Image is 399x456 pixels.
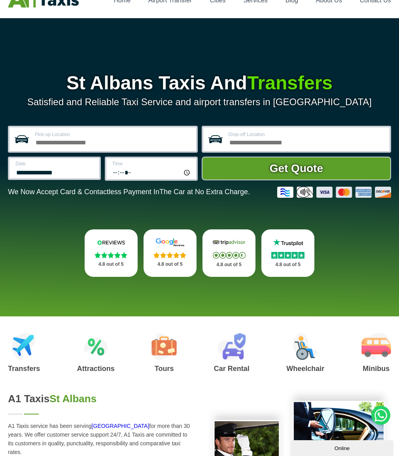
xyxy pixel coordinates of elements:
[95,252,127,258] img: Stars
[15,161,95,166] label: Date
[151,333,177,360] img: Tours
[8,74,391,93] h1: St Albans Taxis And
[361,333,391,360] img: Minibus
[261,229,314,277] a: Trustpilot Stars 4.8 out of 5
[211,260,247,270] p: 4.8 out of 5
[361,365,391,372] h3: Minibus
[286,365,324,372] h3: Wheelchair
[151,365,177,372] h3: Tours
[202,229,255,277] a: Tripadvisor Stars 4.8 out of 5
[247,72,333,93] span: Transfers
[93,259,129,269] p: 4.8 out of 5
[12,333,36,360] img: Airport Transfers
[152,259,188,269] p: 4.8 out of 5
[214,365,250,372] h3: Car Rental
[92,423,149,429] a: [GEOGRAPHIC_DATA]
[270,260,306,270] p: 4.8 out of 5
[277,187,391,198] img: Credit And Debit Cards
[77,365,115,372] h3: Attractions
[35,132,191,137] label: Pick-up Location
[144,229,197,277] a: Google Stars 4.8 out of 5
[93,238,129,247] img: Reviews.io
[8,365,40,372] h3: Transfers
[229,132,385,137] label: Drop-off Location
[112,161,191,166] label: Time
[293,333,318,360] img: Wheelchair
[85,229,138,277] a: Reviews.io Stars 4.8 out of 5
[84,333,108,360] img: Attractions
[217,333,246,360] img: Car Rental
[159,188,250,196] span: The Car at No Extra Charge.
[8,188,250,196] p: We Now Accept Card & Contactless Payment In
[213,252,246,259] img: Stars
[153,252,186,258] img: Stars
[8,96,391,108] p: Satisfied and Reliable Taxi Service and airport transfers in [GEOGRAPHIC_DATA]
[49,393,96,405] span: St Albans
[291,439,395,456] iframe: chat widget
[202,157,391,180] button: Get Quote
[211,238,247,247] img: Tripadvisor
[271,252,304,259] img: Stars
[270,238,306,247] img: Trustpilot
[8,393,192,405] h2: A1 Taxis
[152,238,188,247] img: Google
